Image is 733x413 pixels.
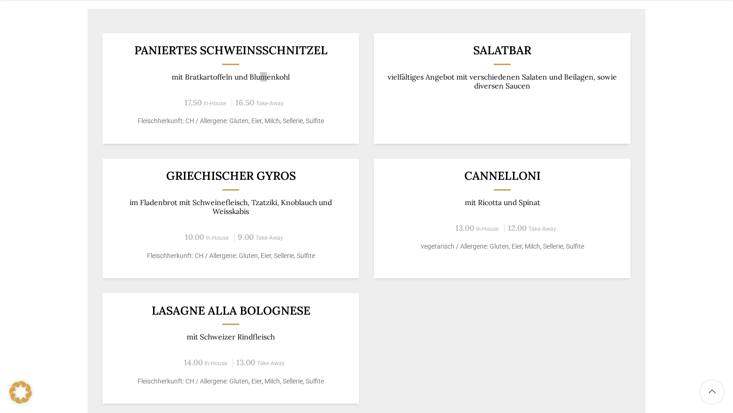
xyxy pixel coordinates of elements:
[114,170,348,182] h3: Griechischer Gyros
[257,360,285,367] span: Take-Away
[114,251,348,261] p: Fleischherkunft: CH / Allergene: Gluten, Eier, Sellerie, Sulfite
[114,376,348,386] p: Fleischherkunft: CH / Allergene: Gluten, Eier, Milch, Sellerie, Sulfite
[114,332,348,341] p: mit Schweizer Rindfleisch
[528,226,556,232] span: Take-Away
[386,242,619,251] p: vegetarisch / Allergene: Gluten, Eier, Milch, Sellerie, Sulfite
[508,223,527,233] span: 12.00
[184,97,202,108] span: 17.50
[185,232,204,242] span: 10.00
[386,73,619,91] p: vielfältiges Angebot mit verschiedenen Salaten und Beilagen, sowie diversen Saucen
[114,44,348,56] h3: Paniertes Schweinsschnitzel
[476,226,499,232] span: In-House
[114,198,348,216] p: im Fladenbrot mit Schweinefleisch, Tzatziki, Knoblauch und Weisskabis
[114,73,348,81] p: mit Bratkartoffeln und Blumenkohl
[184,357,203,368] span: 14.00
[455,223,474,233] span: 13.00
[238,232,254,242] span: 9.00
[204,100,227,107] span: In-House
[386,170,619,182] h3: Cannelloni
[256,235,283,241] span: Take-Away
[236,357,255,368] span: 13.00
[206,235,229,241] span: In-House
[256,100,284,107] span: Take-Away
[386,198,619,207] p: mit Ricotta und Spinat
[386,44,619,56] h3: Salatbar
[700,380,724,404] a: Scroll to top button
[114,116,348,126] p: Fleischherkunft: CH / Allergene: Gluten, Eier, Milch, Sellerie, Sulfite
[114,305,348,317] h3: Lasagne alla Bolognese
[205,360,227,367] span: In-House
[235,97,254,108] span: 16.50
